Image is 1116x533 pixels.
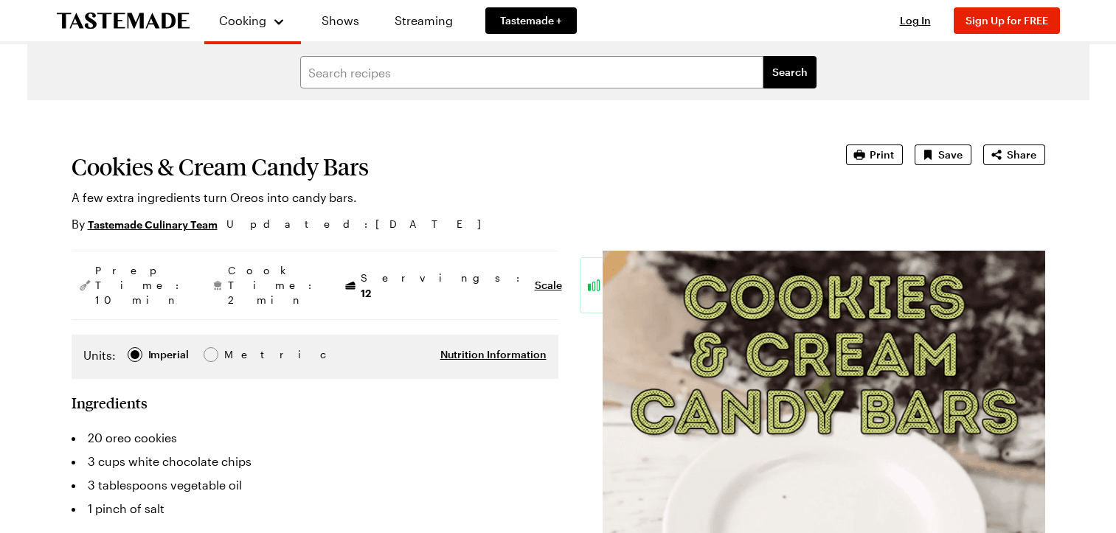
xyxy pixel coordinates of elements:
[72,189,805,206] p: A few extra ingredients turn Oreos into candy bars.
[83,346,116,364] label: Units:
[72,473,558,497] li: 3 tablespoons vegetable oil
[148,346,190,363] span: Imperial
[228,263,319,307] span: Cook Time: 2 min
[224,346,257,363] span: Metric
[900,14,931,27] span: Log In
[954,7,1060,34] button: Sign Up for FREE
[72,215,218,233] p: By
[300,56,763,88] input: Search recipes
[361,271,527,301] span: Servings:
[1007,147,1036,162] span: Share
[535,278,562,293] button: Scale
[72,426,558,450] li: 20 oreo cookies
[95,263,187,307] span: Prep Time: 10 min
[83,346,255,367] div: Imperial Metric
[938,147,963,162] span: Save
[763,56,817,88] button: filters
[88,216,218,232] a: Tastemade Culinary Team
[219,13,266,27] span: Cooking
[886,13,945,28] button: Log In
[57,13,190,29] a: To Tastemade Home Page
[846,144,903,165] button: Print
[485,7,577,34] a: Tastemade +
[500,13,562,28] span: Tastemade +
[72,153,805,180] h1: Cookies & Cream Candy Bars
[219,6,286,35] button: Cooking
[72,497,558,520] li: 1 pinch of salt
[72,450,558,473] li: 3 cups white chocolate chips
[72,394,148,411] h2: Ingredients
[870,147,894,162] span: Print
[148,346,189,363] div: Imperial
[226,216,496,232] span: Updated : [DATE]
[224,346,255,363] div: Metric
[361,285,371,299] span: 12
[983,144,1045,165] button: Share
[966,14,1048,27] span: Sign Up for FREE
[440,347,547,362] button: Nutrition Information
[772,65,808,80] span: Search
[915,144,971,165] button: Save recipe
